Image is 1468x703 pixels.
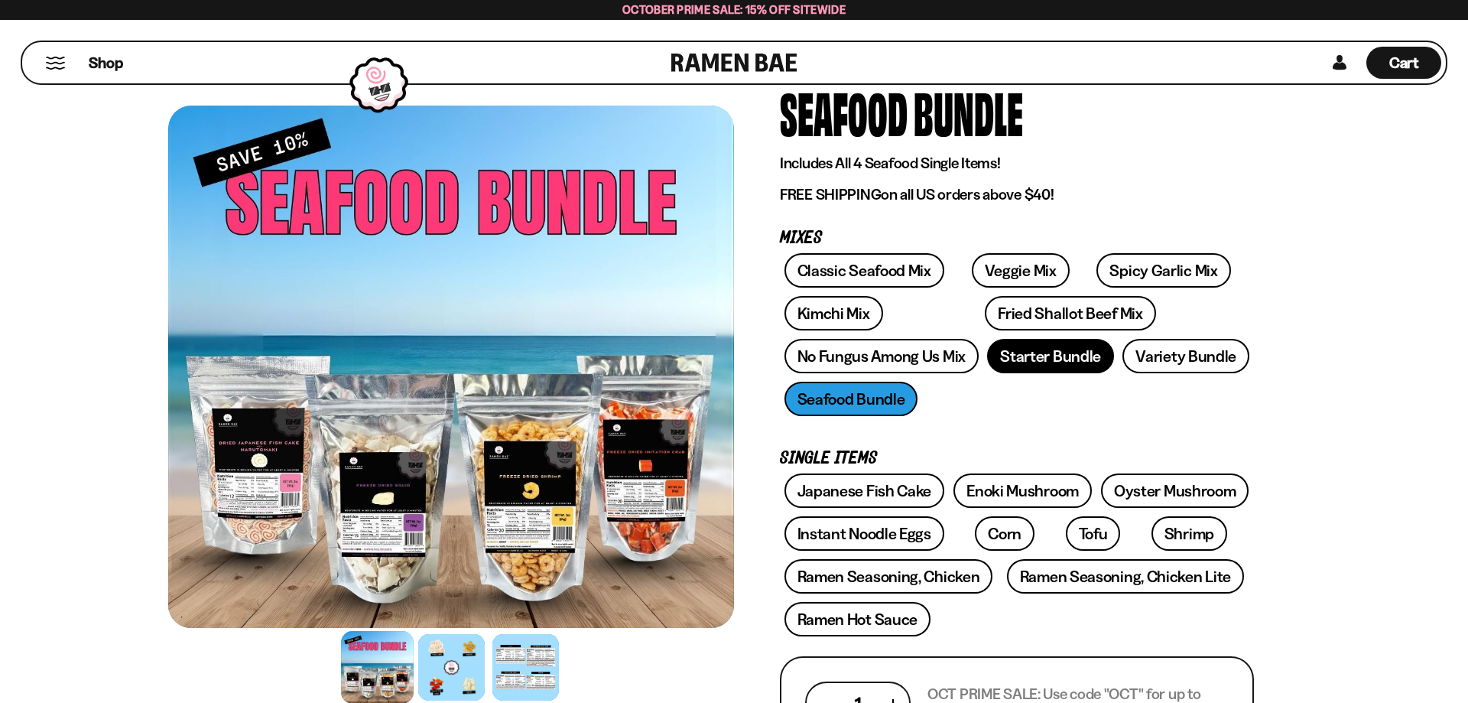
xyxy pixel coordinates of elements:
span: Shop [89,53,123,73]
button: Mobile Menu Trigger [45,57,66,70]
a: Shop [89,47,123,79]
a: Oyster Mushroom [1101,474,1249,508]
a: Enoki Mushroom [953,474,1092,508]
a: Fried Shallot Beef Mix [985,296,1155,330]
p: Mixes [780,231,1254,246]
p: Single Items [780,451,1254,466]
a: Spicy Garlic Mix [1096,253,1230,288]
a: Tofu [1066,516,1121,551]
a: Ramen Hot Sauce [784,602,931,636]
p: on all US orders above $40! [780,185,1254,204]
a: Shrimp [1151,516,1227,551]
div: Seafood [780,83,908,141]
div: Bundle [914,83,1023,141]
strong: FREE SHIPPING [780,185,881,203]
a: No Fungus Among Us Mix [784,339,979,373]
a: Starter Bundle [987,339,1114,373]
p: Includes All 4 Seafood Single Items! [780,154,1254,173]
a: Ramen Seasoning, Chicken Lite [1007,559,1244,594]
a: Instant Noodle Eggs [784,516,944,551]
span: October Prime Sale: 15% off Sitewide [622,2,846,17]
a: Ramen Seasoning, Chicken [784,559,993,594]
a: Veggie Mix [972,253,1070,288]
div: Cart [1366,42,1441,83]
a: Japanese Fish Cake [784,474,945,508]
a: Corn [975,516,1034,551]
a: Variety Bundle [1122,339,1249,373]
a: Kimchi Mix [784,296,883,330]
a: Classic Seafood Mix [784,253,944,288]
span: Cart [1389,54,1419,72]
